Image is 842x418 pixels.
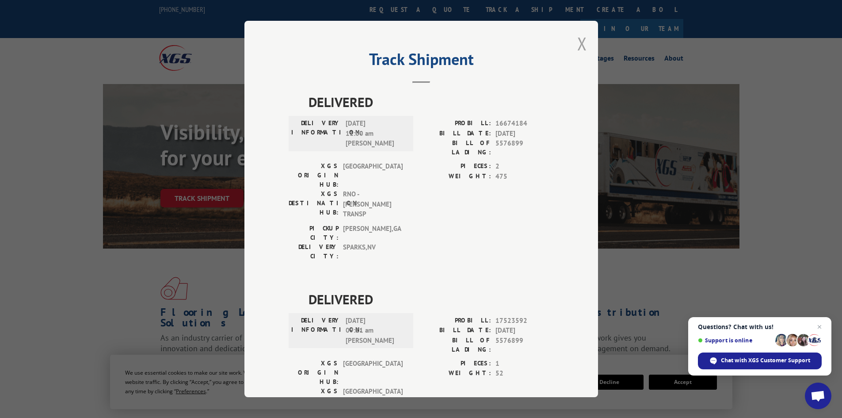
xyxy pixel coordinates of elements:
span: SPARKS , NV [343,242,403,261]
label: WEIGHT: [421,368,491,379]
span: DELIVERED [309,289,554,309]
span: 1 [495,359,554,369]
span: Chat with XGS Customer Support [721,357,810,364]
label: BILL DATE: [421,326,491,336]
label: WEIGHT: [421,172,491,182]
label: BILL OF LADING: [421,138,491,157]
label: PIECES: [421,359,491,369]
span: [DATE] 09:11 am [PERSON_NAME] [346,316,405,346]
span: Support is online [698,337,772,344]
span: [GEOGRAPHIC_DATA] [343,387,403,414]
div: Chat with XGS Customer Support [698,353,822,369]
button: Close modal [577,32,587,55]
span: [GEOGRAPHIC_DATA] [343,161,403,189]
label: DELIVERY INFORMATION: [291,316,341,346]
span: RNO - [PERSON_NAME] TRANSP [343,189,403,219]
span: 5576899 [495,138,554,157]
label: PIECES: [421,161,491,172]
div: Open chat [805,383,831,409]
span: 16674184 [495,119,554,129]
label: XGS ORIGIN HUB: [289,359,339,387]
span: [DATE] [495,326,554,336]
span: 2 [495,161,554,172]
label: PROBILL: [421,316,491,326]
span: [PERSON_NAME] , GA [343,224,403,242]
span: 17523592 [495,316,554,326]
span: Questions? Chat with us! [698,323,822,330]
label: PROBILL: [421,119,491,129]
span: 52 [495,368,554,379]
span: 475 [495,172,554,182]
label: DELIVERY INFORMATION: [291,119,341,149]
span: [DATE] [495,129,554,139]
label: DELIVERY CITY: [289,242,339,261]
span: 5576899 [495,336,554,354]
label: BILL DATE: [421,129,491,139]
label: XGS ORIGIN HUB: [289,161,339,189]
span: Close chat [814,322,825,332]
span: DELIVERED [309,92,554,112]
label: PICKUP CITY: [289,224,339,242]
label: BILL OF LADING: [421,336,491,354]
label: XGS DESTINATION HUB: [289,387,339,414]
span: [GEOGRAPHIC_DATA] [343,359,403,387]
label: XGS DESTINATION HUB: [289,189,339,219]
span: [DATE] 11:00 am [PERSON_NAME] [346,119,405,149]
h2: Track Shipment [289,53,554,70]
